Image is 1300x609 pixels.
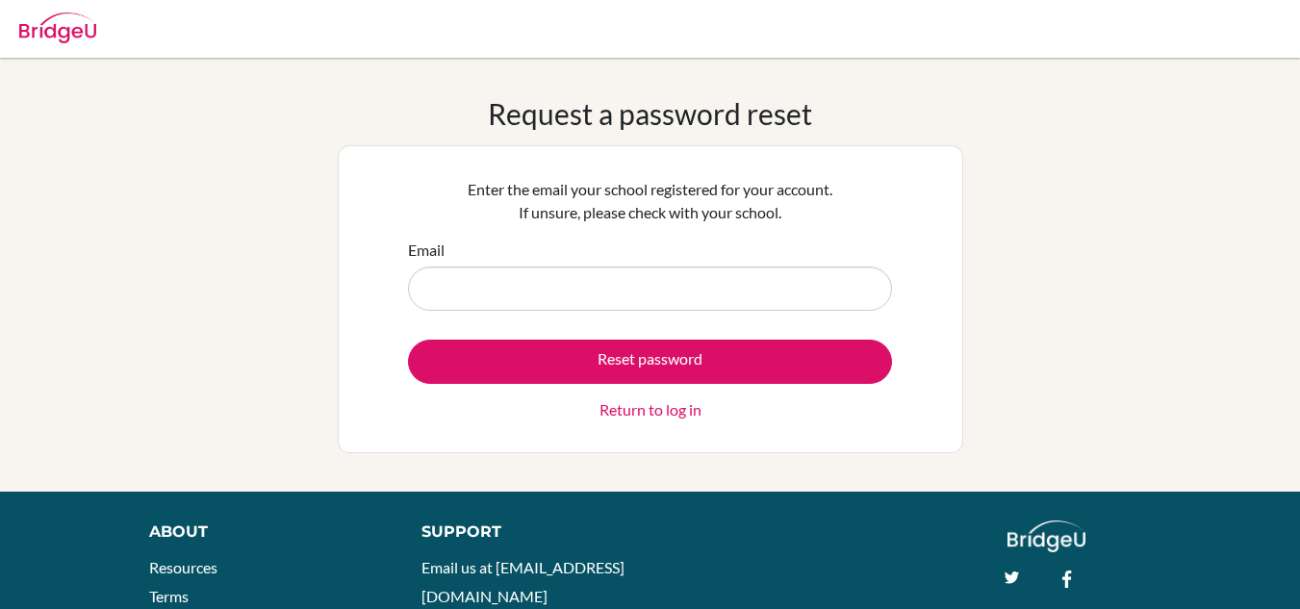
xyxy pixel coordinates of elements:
[149,587,189,605] a: Terms
[408,239,445,262] label: Email
[599,398,701,421] a: Return to log in
[488,96,812,131] h1: Request a password reset
[421,520,631,544] div: Support
[1007,520,1085,552] img: logo_white@2x-f4f0deed5e89b7ecb1c2cc34c3e3d731f90f0f143d5ea2071677605dd97b5244.png
[149,520,378,544] div: About
[19,13,96,43] img: Bridge-U
[421,558,625,605] a: Email us at [EMAIL_ADDRESS][DOMAIN_NAME]
[408,340,892,384] button: Reset password
[149,558,217,576] a: Resources
[408,178,892,224] p: Enter the email your school registered for your account. If unsure, please check with your school.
